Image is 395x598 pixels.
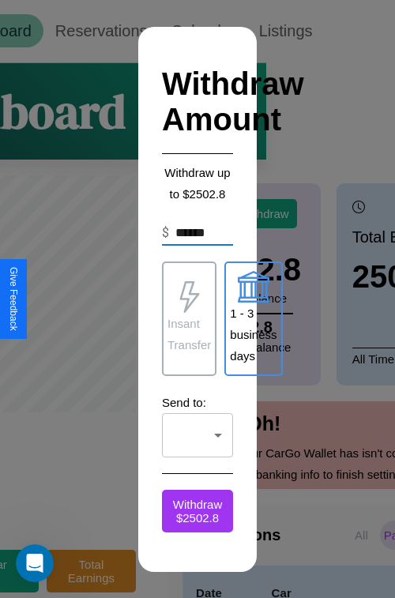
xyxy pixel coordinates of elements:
[162,392,233,413] p: Send to:
[162,490,233,532] button: Withdraw $2502.8
[162,162,233,205] p: Withdraw up to $ 2502.8
[8,267,19,331] div: Give Feedback
[230,303,276,367] p: 1 - 3 business days
[162,51,233,154] h2: Withdraw Amount
[162,224,169,243] p: $
[167,313,211,355] p: Insant Transfer
[16,544,54,582] iframe: Intercom live chat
